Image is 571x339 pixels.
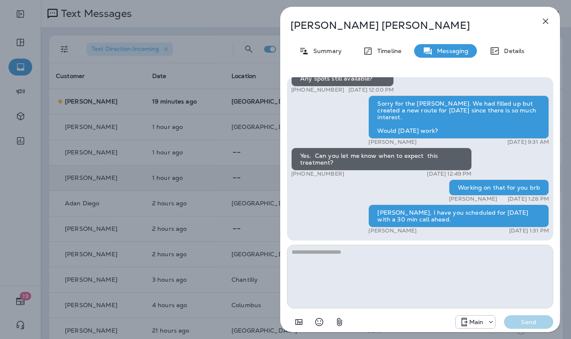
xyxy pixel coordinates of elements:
[368,139,417,146] p: [PERSON_NAME]
[456,317,496,327] div: +1 (817) 482-3792
[469,319,484,325] p: Main
[368,95,549,139] div: Sorry for the [PERSON_NAME]. We had filled up but created a new route for [DATE] since there is s...
[449,196,497,202] p: [PERSON_NAME]
[291,87,344,93] p: [PHONE_NUMBER]
[311,314,328,331] button: Select an emoji
[427,171,471,177] p: [DATE] 12:49 PM
[291,148,472,171] div: Yes. Can you let me know when to expect this treatment?
[500,48,524,54] p: Details
[449,179,549,196] div: Working on that for you brb
[508,196,549,202] p: [DATE] 1:28 PM
[368,205,549,227] div: [PERSON_NAME], I have you scheduled for [DATE] with a 30 min call ahead.
[291,171,344,177] p: [PHONE_NUMBER]
[507,139,549,146] p: [DATE] 9:31 AM
[373,48,401,54] p: Timeline
[433,48,468,54] p: Messaging
[290,314,307,331] button: Add in a premade template
[291,70,394,87] div: Any spots still available?
[309,48,342,54] p: Summary
[509,227,549,234] p: [DATE] 1:31 PM
[348,87,394,93] p: [DATE] 12:00 PM
[290,20,522,31] p: [PERSON_NAME] [PERSON_NAME]
[368,227,417,234] p: [PERSON_NAME]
